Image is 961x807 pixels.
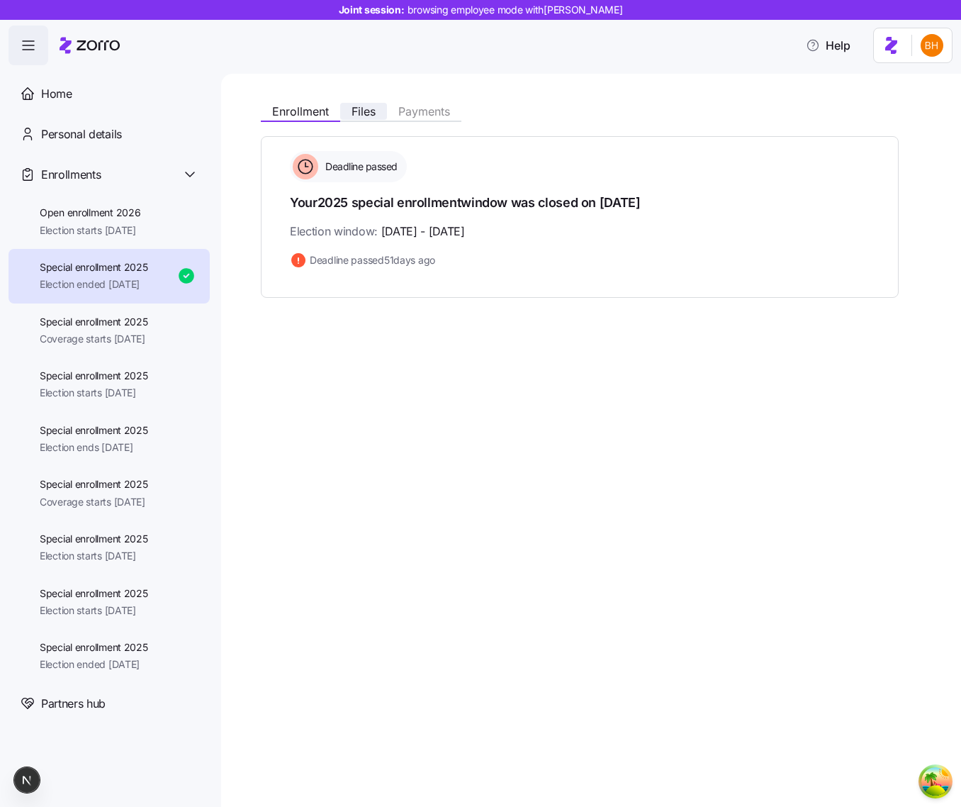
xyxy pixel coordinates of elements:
[41,126,122,143] span: Personal details
[40,586,148,601] span: Special enrollment 2025
[290,223,465,240] span: Election window:
[40,223,140,238] span: Election starts [DATE]
[41,85,72,103] span: Home
[40,332,148,346] span: Coverage starts [DATE]
[921,34,943,57] img: 4c75172146ef2474b9d2df7702cc87ce
[381,223,465,240] span: [DATE] - [DATE]
[40,495,148,509] span: Coverage starts [DATE]
[290,194,870,211] h1: Your 2025 special enrollment window was closed on [DATE]
[310,253,435,267] span: Deadline passed 51 days ago
[352,106,376,117] span: Files
[40,640,148,655] span: Special enrollment 2025
[339,3,623,17] span: Joint session:
[806,37,850,54] span: Help
[40,532,148,546] span: Special enrollment 2025
[398,106,450,117] span: Payments
[40,440,148,455] span: Election ends [DATE]
[794,31,862,60] button: Help
[40,549,148,563] span: Election starts [DATE]
[40,277,148,291] span: Election ended [DATE]
[921,767,950,796] button: Open Tanstack query devtools
[40,315,148,329] span: Special enrollment 2025
[321,160,398,174] span: Deadline passed
[40,477,148,491] span: Special enrollment 2025
[408,3,623,17] span: browsing employee mode with [PERSON_NAME]
[40,603,148,618] span: Election starts [DATE]
[40,369,148,383] span: Special enrollment 2025
[40,260,148,274] span: Special enrollment 2025
[40,206,140,220] span: Open enrollment 2026
[272,106,329,117] span: Enrollment
[40,423,148,438] span: Special enrollment 2025
[40,657,148,672] span: Election ended [DATE]
[40,386,148,400] span: Election starts [DATE]
[41,695,106,713] span: Partners hub
[41,166,101,184] span: Enrollments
